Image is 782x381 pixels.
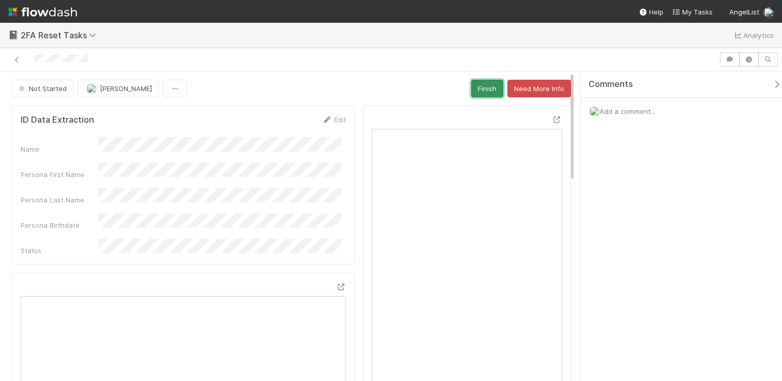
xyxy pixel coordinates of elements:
div: Persona First Name [21,169,98,180]
a: My Tasks [672,7,713,17]
a: Analytics [733,29,774,41]
span: Not Started [17,84,67,93]
img: avatar_a8b9208c-77c1-4b07-b461-d8bc701f972e.png [589,106,599,116]
button: [PERSON_NAME] [78,80,159,97]
span: My Tasks [672,8,713,16]
img: avatar_a8b9208c-77c1-4b07-b461-d8bc701f972e.png [763,7,774,18]
div: Persona Birthdate [21,220,98,230]
div: Help [639,7,664,17]
span: Add a comment... [599,107,655,115]
span: AngelList [729,8,759,16]
span: Comments [589,79,633,90]
button: Not Started [12,80,73,97]
span: [PERSON_NAME] [100,84,152,93]
div: Status [21,245,98,256]
button: Need More Info [507,80,571,97]
div: Persona Last Name [21,195,98,205]
img: avatar_a8b9208c-77c1-4b07-b461-d8bc701f972e.png [86,83,97,94]
div: Name [21,144,98,154]
button: Finish [471,80,503,97]
h5: ID Data Extraction [21,115,94,125]
img: logo-inverted-e16ddd16eac7371096b0.svg [8,3,77,21]
span: 📓 [8,31,19,39]
a: Edit [322,115,346,124]
span: 2FA Reset Tasks [21,30,101,40]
